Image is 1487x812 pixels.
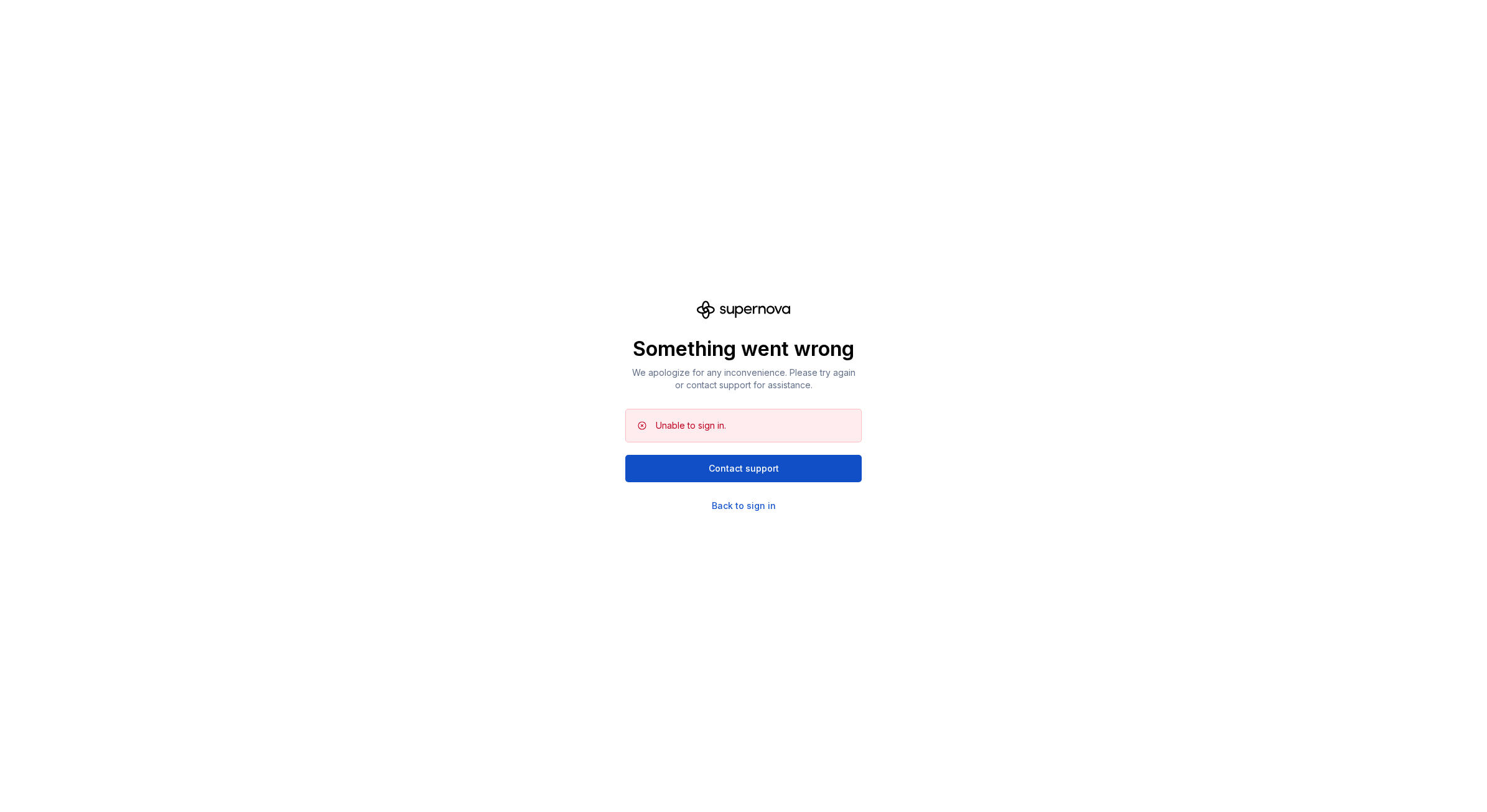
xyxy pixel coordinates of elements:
[656,419,726,432] div: Unable to sign in.
[712,500,776,512] a: Back to sign in
[709,462,779,475] span: Contact support
[625,366,862,391] p: We apologize for any inconvenience. Please try again or contact support for assistance.
[625,455,862,482] button: Contact support
[625,337,862,362] p: Something went wrong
